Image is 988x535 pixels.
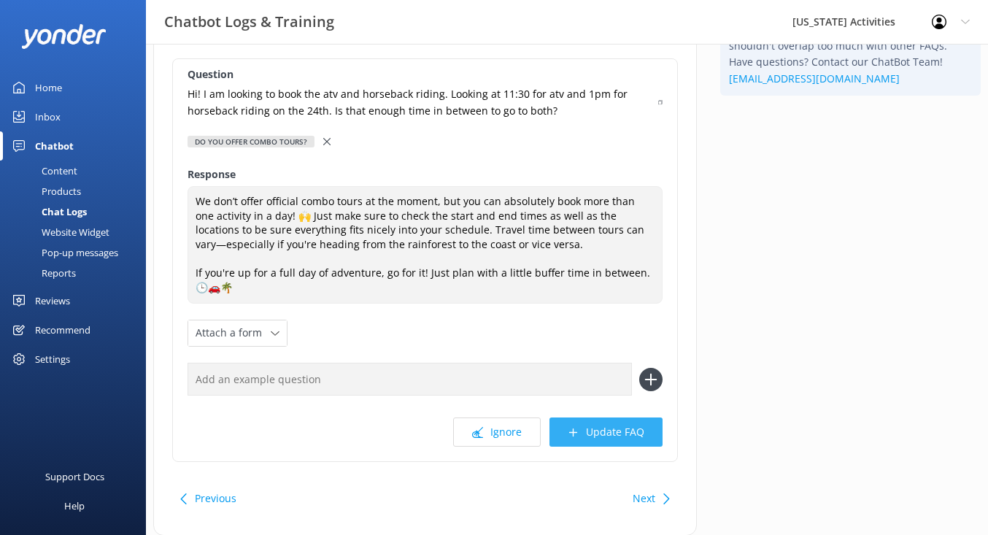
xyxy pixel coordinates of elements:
a: Content [9,161,146,181]
a: [EMAIL_ADDRESS][DOMAIN_NAME] [729,72,900,85]
button: Next [633,484,655,513]
button: Previous [195,484,236,513]
a: Reports [9,263,146,283]
a: Pop-up messages [9,242,146,263]
p: Hi! I am looking to book the atv and horseback riding. Looking at 11:30 for atv and 1pm for horse... [188,86,649,119]
div: Content [9,161,77,181]
div: Settings [35,345,70,374]
span: Attach a form [196,325,271,341]
div: Products [9,181,81,201]
label: Response [188,166,663,182]
div: Home [35,73,62,102]
input: Add an example question [188,363,632,396]
a: Website Widget [9,222,146,242]
img: yonder-white-logo.png [22,24,106,48]
div: Support Docs [45,462,104,491]
label: Question [188,66,663,82]
div: Pop-up messages [9,242,118,263]
div: Recommend [35,315,90,345]
a: Products [9,181,146,201]
h3: Chatbot Logs & Training [164,10,334,34]
div: Website Widget [9,222,109,242]
textarea: We don’t offer official combo tours at the moment, but you can absolutely book more than one acti... [188,186,663,304]
a: Chat Logs [9,201,146,222]
div: Chat Logs [9,201,87,222]
div: Reports [9,263,76,283]
button: Update FAQ [549,417,663,447]
button: Ignore [453,417,541,447]
div: Reviews [35,286,70,315]
div: Inbox [35,102,61,131]
div: Chatbot [35,131,74,161]
div: Help [64,491,85,520]
div: Do you offer combo tours? [188,136,314,147]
